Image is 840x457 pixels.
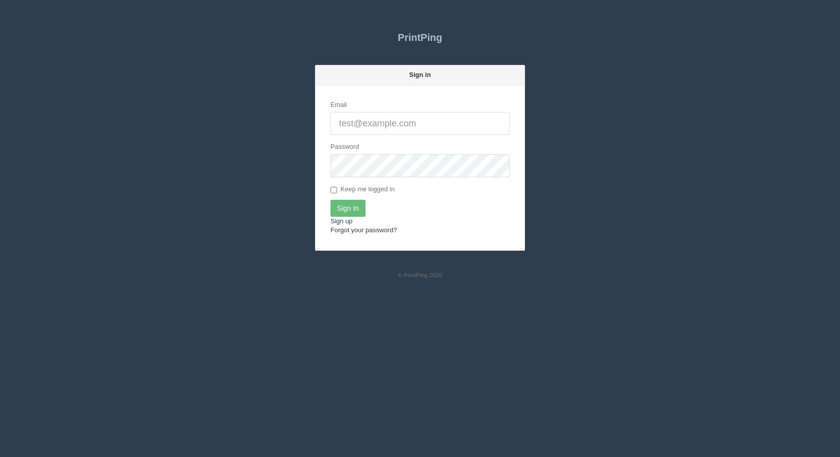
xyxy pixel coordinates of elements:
input: test@example.com [330,112,509,135]
input: Keep me logged in [330,187,337,193]
label: Password [330,142,359,152]
a: Forgot your password? [330,226,397,234]
label: Email [330,100,347,110]
a: Sign up [330,217,352,225]
input: Sign In [330,200,365,217]
strong: Sign in [409,71,430,78]
a: PrintPing [315,25,525,50]
small: © PrintPing 2020 [398,272,442,278]
label: Keep me logged in [330,185,394,195]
